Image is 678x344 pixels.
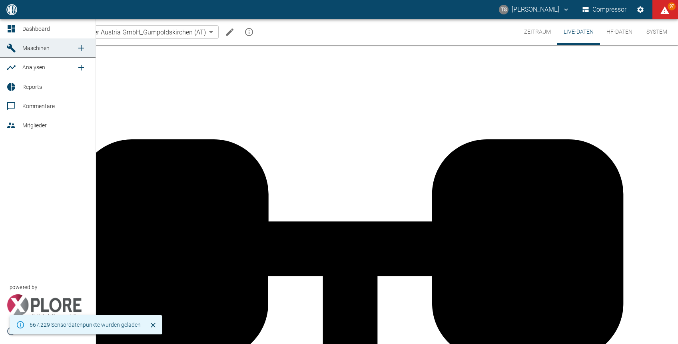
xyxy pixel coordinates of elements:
span: Analysen [22,64,45,70]
button: Schließen [147,319,159,331]
span: Dashboard [22,26,50,32]
a: new /analyses/list/0 [73,60,89,76]
button: Machine bearbeiten [222,24,238,40]
button: thomas.gregoir@neuman-esser.com [498,2,571,17]
span: powered by [10,284,37,291]
button: Einstellungen [633,2,648,17]
div: 667.229 Sensordatenpunkte wurden geladen [30,318,141,332]
span: Maschinen [22,45,50,51]
span: 02.2294_V7_Messer Austria GmbH_Gumpoldskirchen (AT) [42,28,206,37]
span: Kommentare [22,103,55,109]
img: logo [6,4,18,15]
img: Xplore Logo [6,294,82,318]
button: System [639,19,675,45]
div: TG [499,5,508,14]
button: Live-Daten [557,19,600,45]
a: new /machines [73,40,89,56]
button: Compressor [581,2,628,17]
span: 97 [668,2,676,10]
span: Reports [22,84,42,90]
button: Zeitraum [518,19,557,45]
button: HF-Daten [600,19,639,45]
span: Mitglieder [22,122,47,129]
a: 02.2294_V7_Messer Austria GmbH_Gumpoldskirchen (AT) [30,27,206,37]
button: mission info [241,24,257,40]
